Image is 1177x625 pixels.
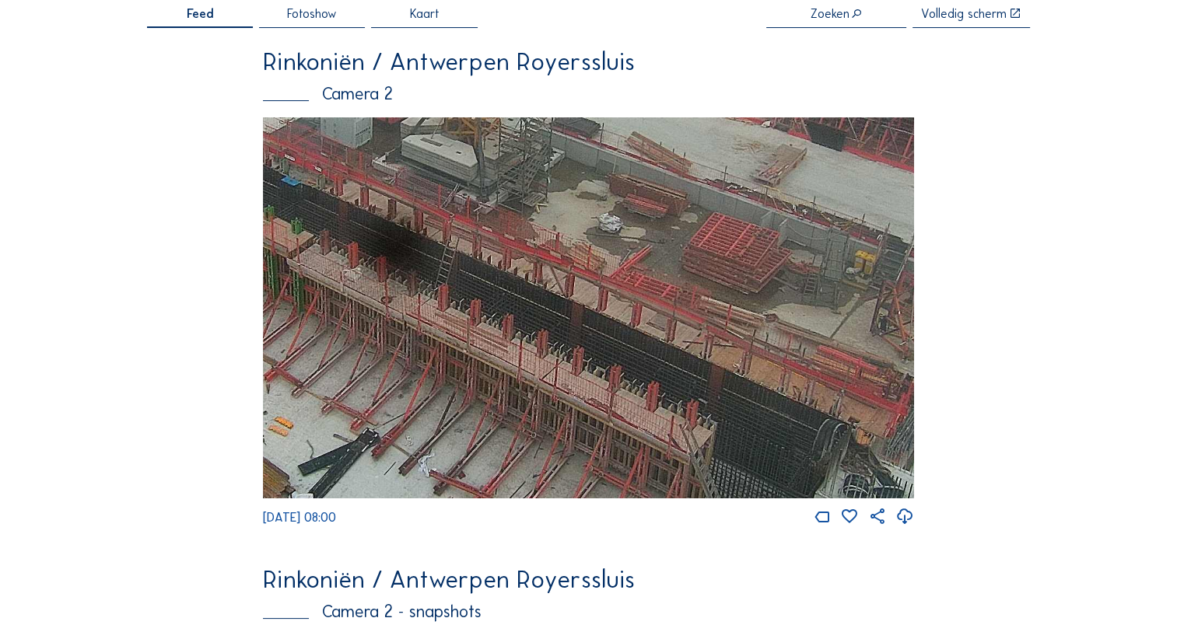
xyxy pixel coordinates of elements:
[187,8,214,20] span: Feed
[287,8,337,20] span: Fotoshow
[263,567,914,592] div: Rinkoniën / Antwerpen Royerssluis
[263,603,914,620] div: Camera 2 - snapshots
[263,50,914,74] div: Rinkoniën / Antwerpen Royerssluis
[263,117,914,499] img: Image
[263,86,914,103] div: Camera 2
[263,510,336,525] span: [DATE] 08:00
[410,8,440,20] span: Kaart
[921,8,1007,20] div: Volledig scherm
